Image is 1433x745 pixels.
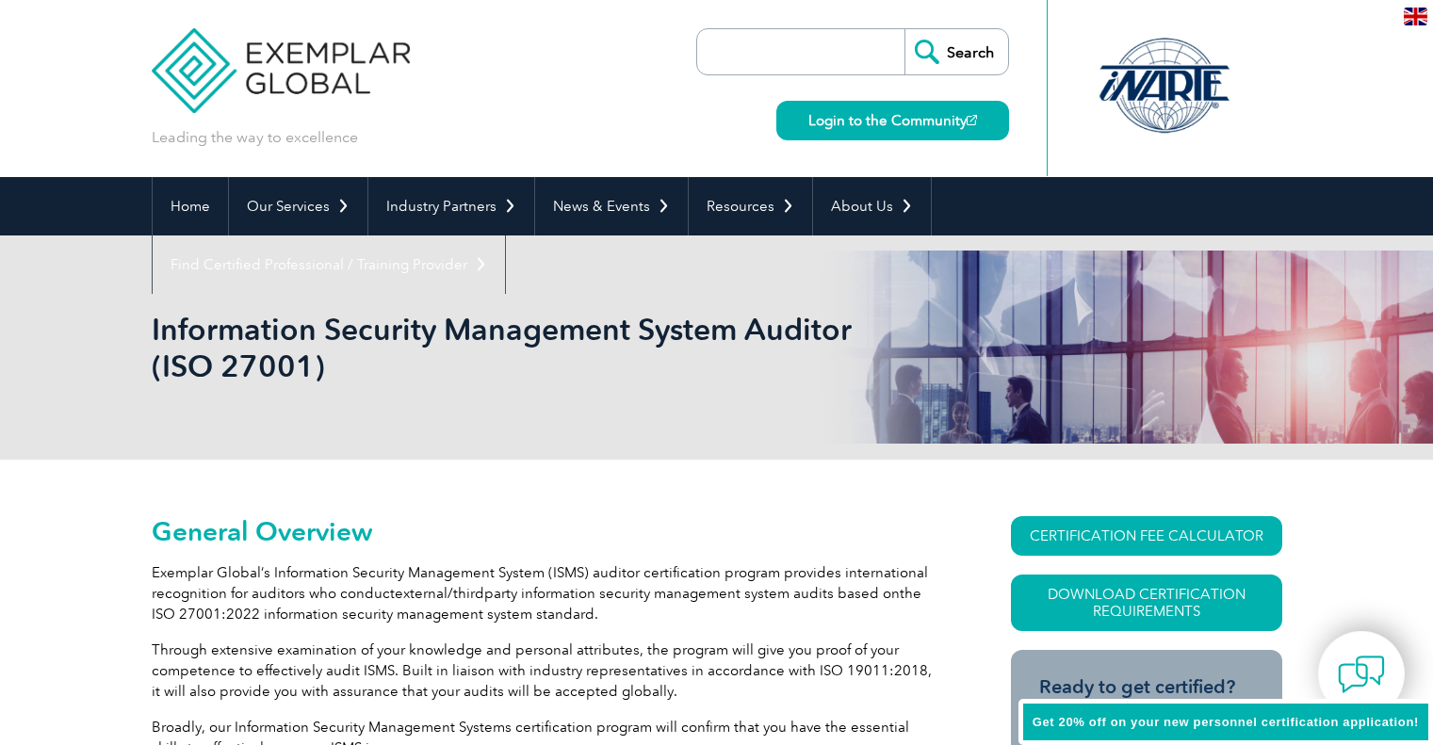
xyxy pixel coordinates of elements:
a: Home [153,177,228,235]
a: Find Certified Professional / Training Provider [153,235,505,294]
p: Exemplar Global’s Information Security Management System (ISMS) auditor certification program pro... [152,562,943,624]
p: Through extensive examination of your knowledge and personal attributes, the program will give yo... [152,640,943,702]
a: Our Services [229,177,367,235]
p: Leading the way to excellence [152,127,358,148]
a: Resources [689,177,812,235]
h3: Ready to get certified? [1039,675,1254,699]
span: external/third [395,585,484,602]
span: party information security management system audits based on [484,585,900,602]
img: en [1404,8,1427,25]
img: open_square.png [967,115,977,125]
a: Industry Partners [368,177,534,235]
h2: General Overview [152,516,943,546]
h1: Information Security Management System Auditor (ISO 27001) [152,311,875,384]
a: Download Certification Requirements [1011,575,1282,631]
a: Login to the Community [776,101,1009,140]
a: CERTIFICATION FEE CALCULATOR [1011,516,1282,556]
input: Search [904,29,1008,74]
img: contact-chat.png [1338,651,1385,698]
a: News & Events [535,177,688,235]
a: About Us [813,177,931,235]
span: Get 20% off on your new personnel certification application! [1033,715,1419,729]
